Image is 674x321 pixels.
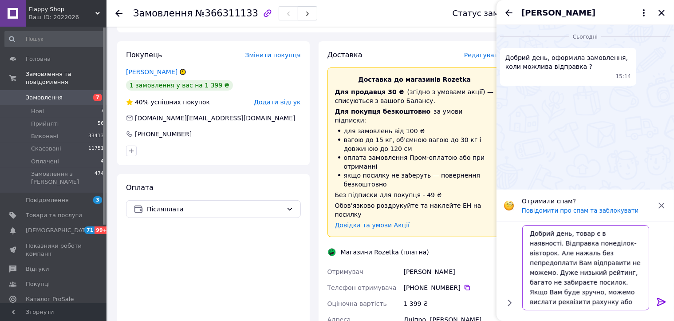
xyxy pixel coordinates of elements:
div: 12.10.2025 [500,32,670,41]
div: [PERSON_NAME] [402,264,504,280]
li: вагою до 15 кг, об'ємною вагою до 30 кг і довжиною до 120 см [335,135,495,153]
span: 56 [98,120,104,128]
span: Товари та послуги [26,211,82,219]
span: Для продавця 30 ₴ [335,88,404,95]
span: 40% [135,99,149,106]
div: успішних покупок [126,98,210,107]
p: Отримали спам? [522,197,651,206]
span: Змінити покупця [245,52,301,59]
span: Післяплата [147,204,283,214]
button: Показати кнопки [504,297,515,309]
span: Для покупця безкоштовно [335,108,431,115]
span: Доставка до магазинів Rozetka [358,76,471,83]
span: Покупець [126,51,162,59]
span: 7 [101,107,104,115]
span: Замовлення та повідомлення [26,70,106,86]
textarea: Добрий день, товар є в наявності. Відправка понеділок-вівторок. Але нажаль без пепредоплати Вам в... [522,225,649,310]
div: за умови підписки: [335,107,495,125]
span: Добрий день, оформила замовлення, коли можлива відправка ? [505,53,631,71]
input: Пошук [4,31,105,47]
span: Замовлення з [PERSON_NAME] [31,170,95,186]
div: Магазини Rozetka (платна) [339,248,431,257]
span: Покупці [26,280,50,288]
span: 7 [93,94,102,101]
div: 1 399 ₴ [402,296,504,312]
button: Назад [504,8,514,18]
span: 474 [95,170,104,186]
span: Отримувач [327,268,363,275]
span: Прийняті [31,120,59,128]
div: [PHONE_NUMBER] [404,283,502,292]
li: якщо посилку не заберуть — повернення безкоштовно [335,171,495,189]
a: [PERSON_NAME] [126,68,177,75]
div: Обов'язково роздрукуйте та наклейте ЕН на посилку [335,201,495,219]
span: Оплачені [31,158,59,166]
div: Без підписки для покупця - 49 ₴ [335,190,495,199]
div: Повернутися назад [115,9,122,18]
li: оплата замовлення Пром-оплатою або при отриманні [335,153,495,171]
button: [PERSON_NAME] [521,7,649,19]
span: Нові [31,107,44,115]
button: Повідомити про спам та заблокувати [522,207,639,214]
div: (згідно з умовами акції) — списуються з вашого Балансу. [335,87,495,105]
span: 4 [101,158,104,166]
span: Виконані [31,132,59,140]
span: 11751 [88,145,104,153]
span: Повідомлення [26,196,69,204]
li: для замовлень від 100 ₴ [335,127,495,135]
span: Редагувати [464,52,502,59]
div: Ваш ID: 2022026 [29,13,106,21]
img: :face_with_monocle: [504,200,514,211]
span: 3 [93,196,102,204]
span: Показники роботи компанії [26,242,82,258]
button: Закрити [656,8,667,18]
span: Скасовані [31,145,61,153]
span: №366311133 [195,8,258,19]
div: [PHONE_NUMBER] [134,130,193,139]
span: 15:14 12.10.2025 [616,73,631,80]
span: [PERSON_NAME] [521,7,595,19]
a: Довідка та умови Акції [335,222,410,229]
span: 33413 [88,132,104,140]
span: Додати відгук [254,99,300,106]
span: Головна [26,55,51,63]
span: 71 [84,226,95,234]
span: [DEMOGRAPHIC_DATA] [26,226,91,234]
span: 99+ [95,226,109,234]
span: Сьогодні [569,33,601,41]
span: Телефон отримувача [327,284,397,291]
span: Flappy Shop [29,5,95,13]
span: Каталог ProSale [26,295,74,303]
span: Доставка [327,51,363,59]
span: Відгуки [26,265,49,273]
span: Оплата [126,183,154,192]
span: Замовлення [133,8,193,19]
span: Оціночна вартість [327,300,387,307]
span: [DOMAIN_NAME][EMAIL_ADDRESS][DOMAIN_NAME] [135,115,296,122]
div: 1 замовлення у вас на 1 399 ₴ [126,80,233,91]
span: Замовлення [26,94,63,102]
div: Статус замовлення [453,9,534,18]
